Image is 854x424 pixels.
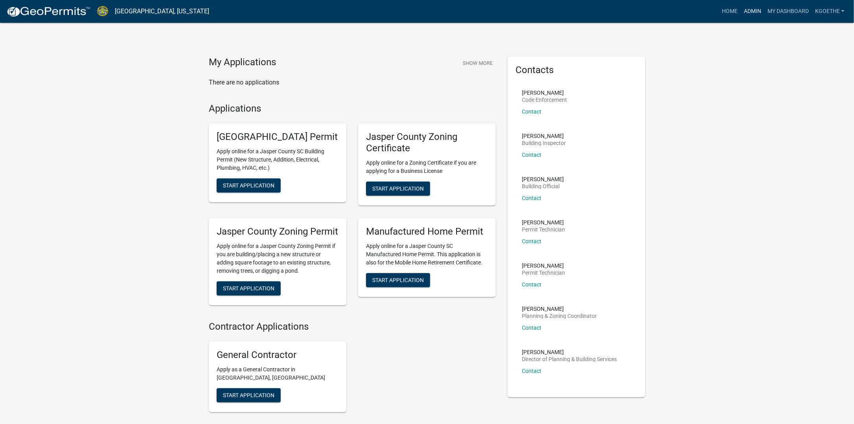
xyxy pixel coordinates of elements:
p: Apply online for a Jasper County SC Building Permit (New Structure, Addition, Electrical, Plumbin... [217,147,339,172]
p: Planning & Zoning Coordinator [522,313,597,319]
img: Jasper County, South Carolina [97,6,109,17]
p: Permit Technician [522,270,565,275]
p: [PERSON_NAME] [522,263,565,268]
h5: Manufactured Home Permit [366,226,488,237]
p: [PERSON_NAME] [522,90,567,95]
h5: [GEOGRAPHIC_DATA] Permit [217,131,339,143]
span: Start Application [223,392,274,398]
wm-workflow-list-section: Applications [209,103,496,312]
span: Start Application [223,285,274,291]
h4: My Applications [209,57,276,68]
span: Start Application [372,277,424,283]
p: There are no applications [209,78,496,87]
button: Start Application [366,273,430,287]
p: Director of Planning & Building Services [522,356,617,362]
h5: Contacts [515,64,637,76]
p: Building Inspector [522,140,566,146]
p: [PERSON_NAME] [522,133,566,139]
button: Start Application [217,388,281,402]
p: [PERSON_NAME] [522,349,617,355]
a: Contact [522,152,541,158]
h5: Jasper County Zoning Permit [217,226,339,237]
a: Contact [522,195,541,201]
span: Start Application [223,182,274,189]
a: My Dashboard [764,4,812,19]
button: Start Application [366,182,430,196]
a: Contact [522,325,541,331]
p: Apply online for a Jasper County Zoning Permit if you are building/placing a new structure or add... [217,242,339,275]
p: Apply online for a Jasper County SC Manufactured Home Permit. This application is also for the Mo... [366,242,488,267]
p: [PERSON_NAME] [522,306,597,312]
h5: Jasper County Zoning Certificate [366,131,488,154]
button: Start Application [217,178,281,193]
p: Building Official [522,184,564,189]
a: Contact [522,108,541,115]
h5: General Contractor [217,349,339,361]
p: Apply online for a Zoning Certificate if you are applying for a Business License [366,159,488,175]
p: Code Enforcement [522,97,567,103]
p: [PERSON_NAME] [522,220,565,225]
button: Start Application [217,281,281,296]
p: Permit Technician [522,227,565,232]
p: [PERSON_NAME] [522,176,564,182]
p: Apply as a General Contractor in [GEOGRAPHIC_DATA], [GEOGRAPHIC_DATA] [217,365,339,382]
a: kgoethe [812,4,848,19]
a: Contact [522,368,541,374]
button: Show More [460,57,496,70]
a: Contact [522,238,541,244]
a: [GEOGRAPHIC_DATA], [US_STATE] [115,5,209,18]
span: Start Application [372,185,424,191]
wm-workflow-list-section: Contractor Applications [209,321,496,419]
a: Admin [741,4,764,19]
h4: Applications [209,103,496,114]
a: Contact [522,281,541,288]
h4: Contractor Applications [209,321,496,332]
a: Home [719,4,741,19]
